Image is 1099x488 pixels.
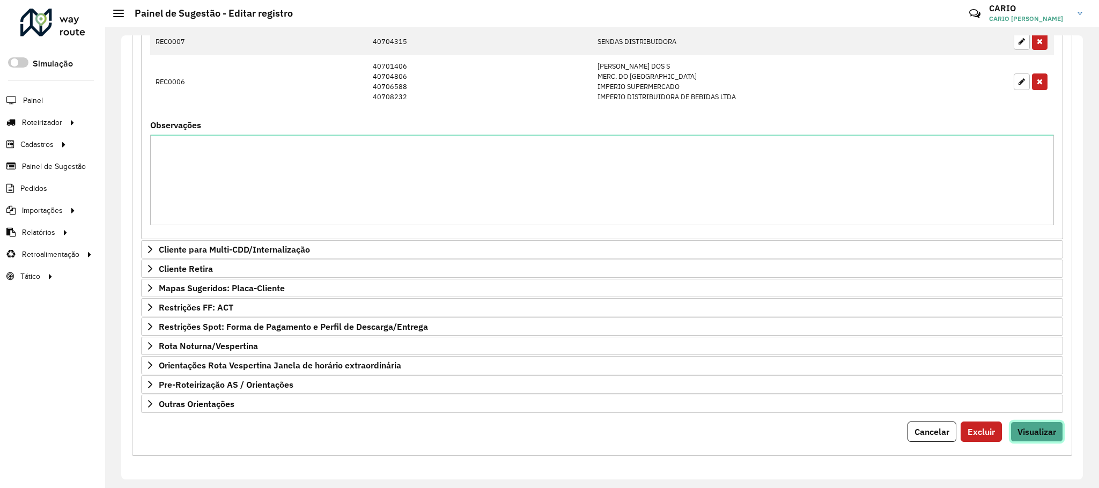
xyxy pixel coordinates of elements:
[141,317,1063,336] a: Restrições Spot: Forma de Pagamento e Perfil de Descarga/Entrega
[159,322,428,331] span: Restrições Spot: Forma de Pagamento e Perfil de Descarga/Entrega
[989,14,1070,24] span: CARIO [PERSON_NAME]
[141,375,1063,394] a: Pre-Roteirização AS / Orientações
[20,139,54,150] span: Cadastros
[1017,426,1056,437] span: Visualizar
[914,426,949,437] span: Cancelar
[159,342,258,350] span: Rota Noturna/Vespertina
[367,28,592,56] td: 40704315
[961,422,1002,442] button: Excluir
[22,161,86,172] span: Painel de Sugestão
[592,28,909,56] td: SENDAS DISTRIBUIDORA
[141,260,1063,278] a: Cliente Retira
[150,28,236,56] td: REC0007
[159,264,213,273] span: Cliente Retira
[159,245,310,254] span: Cliente para Multi-CDD/Internalização
[141,298,1063,316] a: Restrições FF: ACT
[159,284,285,292] span: Mapas Sugeridos: Placa-Cliente
[150,119,201,131] label: Observações
[22,117,62,128] span: Roteirizador
[22,205,63,216] span: Importações
[968,426,995,437] span: Excluir
[159,361,401,369] span: Orientações Rota Vespertina Janela de horário extraordinária
[367,55,592,108] td: 40701406 40704806 40706588 40708232
[141,337,1063,355] a: Rota Noturna/Vespertina
[908,422,956,442] button: Cancelar
[141,356,1063,374] a: Orientações Rota Vespertina Janela de horário extraordinária
[150,55,236,108] td: REC0006
[20,271,40,282] span: Tático
[159,400,234,408] span: Outras Orientações
[989,3,1070,13] h3: CARIO
[159,303,233,312] span: Restrições FF: ACT
[1011,422,1063,442] button: Visualizar
[141,395,1063,413] a: Outras Orientações
[23,95,43,106] span: Painel
[22,227,55,238] span: Relatórios
[592,55,909,108] td: [PERSON_NAME] DOS S MERC. DO [GEOGRAPHIC_DATA] IMPERIO SUPERMERCADO IMPERIO DISTRIBUIDORA DE BEBI...
[22,249,79,260] span: Retroalimentação
[33,57,73,70] label: Simulação
[963,2,986,25] a: Contato Rápido
[124,8,293,19] h2: Painel de Sugestão - Editar registro
[159,380,293,389] span: Pre-Roteirização AS / Orientações
[20,183,47,194] span: Pedidos
[141,279,1063,297] a: Mapas Sugeridos: Placa-Cliente
[141,240,1063,258] a: Cliente para Multi-CDD/Internalização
